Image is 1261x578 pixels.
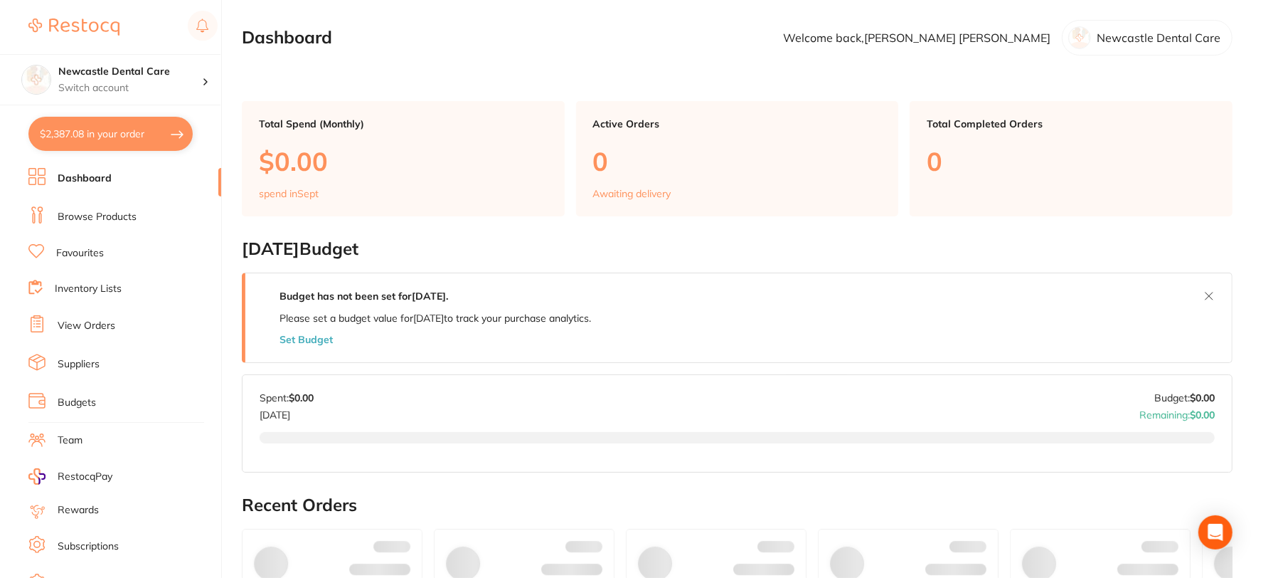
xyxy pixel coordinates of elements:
p: Remaining: [1139,404,1215,421]
p: Please set a budget value for [DATE] to track your purchase analytics. [280,312,591,324]
a: Total Completed Orders0 [910,101,1233,216]
p: Awaiting delivery [593,188,671,199]
a: Browse Products [58,210,137,224]
a: Favourites [56,246,104,261]
h4: Newcastle Dental Care [58,65,202,79]
img: Newcastle Dental Care [22,65,50,94]
button: Set Budget [280,334,333,345]
h2: [DATE] Budget [242,239,1233,259]
a: View Orders [58,319,115,333]
p: Total Spend (Monthly) [259,118,548,130]
h2: Recent Orders [242,495,1233,515]
p: Switch account [58,81,202,95]
img: RestocqPay [28,468,46,485]
p: spend in Sept [259,188,319,199]
a: Dashboard [58,172,112,186]
img: Restocq Logo [28,19,119,36]
a: Team [58,433,83,448]
p: Active Orders [593,118,882,130]
p: [DATE] [260,404,314,421]
a: Restocq Logo [28,11,119,43]
div: Open Intercom Messenger [1198,515,1233,550]
p: Welcome back, [PERSON_NAME] [PERSON_NAME] [783,31,1050,44]
a: Rewards [58,503,99,517]
p: 0 [927,147,1215,176]
strong: $0.00 [1190,392,1215,404]
span: RestocqPay [58,470,112,484]
p: 0 [593,147,882,176]
strong: $0.00 [289,392,314,404]
a: Total Spend (Monthly)$0.00spend inSept [242,101,565,216]
p: Newcastle Dental Care [1097,31,1220,44]
p: Budget: [1154,392,1215,404]
strong: Budget has not been set for [DATE] . [280,290,448,303]
a: Inventory Lists [55,282,122,296]
h2: Dashboard [242,28,332,48]
a: Subscriptions [58,540,119,554]
a: RestocqPay [28,468,112,485]
p: $0.00 [259,147,548,176]
p: Total Completed Orders [927,118,1215,130]
p: Spent: [260,392,314,404]
button: $2,387.08 in your order [28,117,193,151]
strong: $0.00 [1190,409,1215,421]
a: Suppliers [58,357,100,372]
a: Budgets [58,396,96,410]
a: Active Orders0Awaiting delivery [576,101,899,216]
